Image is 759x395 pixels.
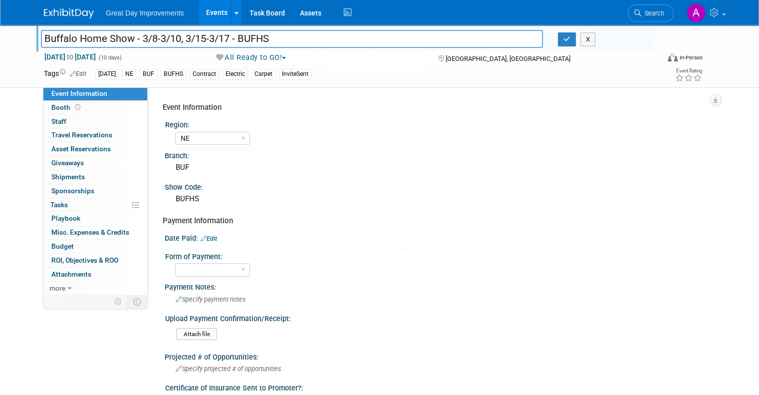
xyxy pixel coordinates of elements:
[252,69,275,79] div: Carpet
[679,54,703,61] div: In-Person
[190,69,219,79] div: Contract
[43,142,147,156] a: Asset Reservations
[44,52,96,61] span: [DATE] [DATE]
[51,228,129,236] span: Misc. Expenses & Credits
[110,295,127,308] td: Personalize Event Tab Strip
[51,131,112,139] span: Travel Reservations
[51,187,94,195] span: Sponsorships
[50,201,68,209] span: Tasks
[43,170,147,184] a: Shipments
[43,115,147,128] a: Staff
[43,226,147,239] a: Misc. Expenses & Credits
[165,381,711,393] div: Certificate of Insurance Sent to Promoter?:
[51,89,107,97] span: Event Information
[43,184,147,198] a: Sponsorships
[43,198,147,212] a: Tasks
[605,52,703,67] div: Event Format
[628,4,674,22] a: Search
[95,69,119,79] div: [DATE]
[687,3,706,22] img: Alexis Carrero
[51,173,85,181] span: Shipments
[201,235,217,242] a: Edit
[165,280,715,292] div: Payment Notes:
[675,68,702,73] div: Event Rating
[223,69,248,79] div: Electric
[51,270,91,278] span: Attachments
[165,117,711,130] div: Region:
[98,54,122,61] span: (10 days)
[161,69,186,79] div: BUFHS
[165,350,715,362] div: Projected # of Opportunities:
[51,117,66,125] span: Staff
[176,365,281,373] span: Specify projected # of opportunities
[49,284,65,292] span: more
[51,214,80,222] span: Playbook
[163,102,708,113] div: Event Information
[43,240,147,253] a: Budget
[165,148,715,161] div: Branch:
[44,8,94,18] img: ExhibitDay
[43,268,147,281] a: Attachments
[43,128,147,142] a: Travel Reservations
[43,156,147,170] a: Giveaways
[668,53,678,61] img: Format-Inperson.png
[580,32,596,46] button: X
[51,242,74,250] span: Budget
[51,145,111,153] span: Asset Reservations
[122,69,136,79] div: NE
[70,70,86,77] a: Edit
[172,160,708,175] div: BUF
[43,101,147,114] a: Booth
[44,68,86,80] td: Tags
[165,311,711,324] div: Upload Payment Confirmation/Receipt:
[163,216,708,226] div: Payment Information
[51,103,82,111] span: Booth
[43,212,147,225] a: Playbook
[43,282,147,295] a: more
[165,249,711,262] div: Form of Payment:
[51,256,118,264] span: ROI, Objectives & ROO
[446,55,570,62] span: [GEOGRAPHIC_DATA], [GEOGRAPHIC_DATA]
[43,87,147,100] a: Event Information
[43,254,147,267] a: ROI, Objectives & ROO
[213,52,290,63] button: All Ready to GO!
[172,191,708,207] div: BUFHS
[106,9,184,17] span: Great Day Improvements
[127,295,148,308] td: Toggle Event Tabs
[176,296,246,303] span: Specify payment notes
[279,69,311,79] div: InviteSent
[140,69,157,79] div: BUF
[65,53,75,61] span: to
[641,9,664,17] span: Search
[165,180,715,192] div: Show Code:
[73,103,82,111] span: Booth not reserved yet
[165,231,715,244] div: Date Paid:
[51,159,84,167] span: Giveaways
